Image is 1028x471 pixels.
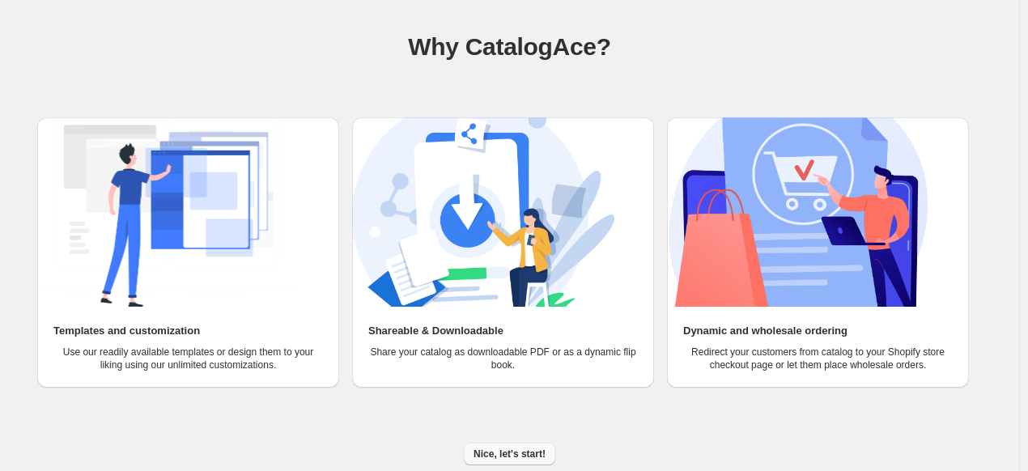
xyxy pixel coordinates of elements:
p: Redirect your customers from catalog to your Shopify store checkout page or let them place wholes... [683,346,953,371]
h1: Why CatalogAce? [19,31,1000,63]
img: Dynamic and wholesale ordering [667,117,929,307]
h2: Dynamic and wholesale ordering [683,323,847,339]
p: Use our readily available templates or design them to your liking using our unlimited customizati... [53,346,323,371]
p: Share your catalog as downloadable PDF or as a dynamic flip book. [368,346,638,371]
button: Nice, let's start! [464,443,555,465]
h2: Shareable & Downloadable [368,323,503,339]
img: Templates and customization [37,117,299,307]
span: Nice, let's start! [474,448,546,460]
img: Shareable & Downloadable [352,117,614,307]
h2: Templates and customization [53,323,200,339]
